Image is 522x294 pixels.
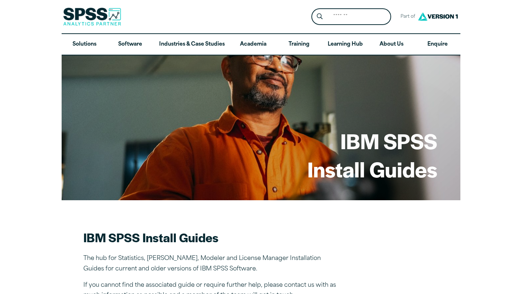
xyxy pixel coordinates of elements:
a: About Us [369,34,414,55]
a: Software [107,34,153,55]
a: Industries & Case Studies [153,34,231,55]
a: Training [276,34,322,55]
form: Site Header Search Form [311,8,391,25]
p: The hub for Statistics, [PERSON_NAME], Modeler and License Manager Installation Guides for curren... [83,253,337,274]
button: Search magnifying glass icon [313,10,327,24]
a: Solutions [62,34,107,55]
h1: IBM SPSS Install Guides [307,127,437,183]
span: Part of [397,12,416,22]
a: Learning Hub [322,34,369,55]
img: Version1 Logo [416,10,460,23]
a: Academia [231,34,276,55]
img: SPSS Analytics Partner [63,8,121,26]
nav: Desktop version of site main menu [62,34,460,55]
svg: Search magnifying glass icon [317,13,323,20]
h2: IBM SPSS Install Guides [83,229,337,245]
a: Enquire [415,34,460,55]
